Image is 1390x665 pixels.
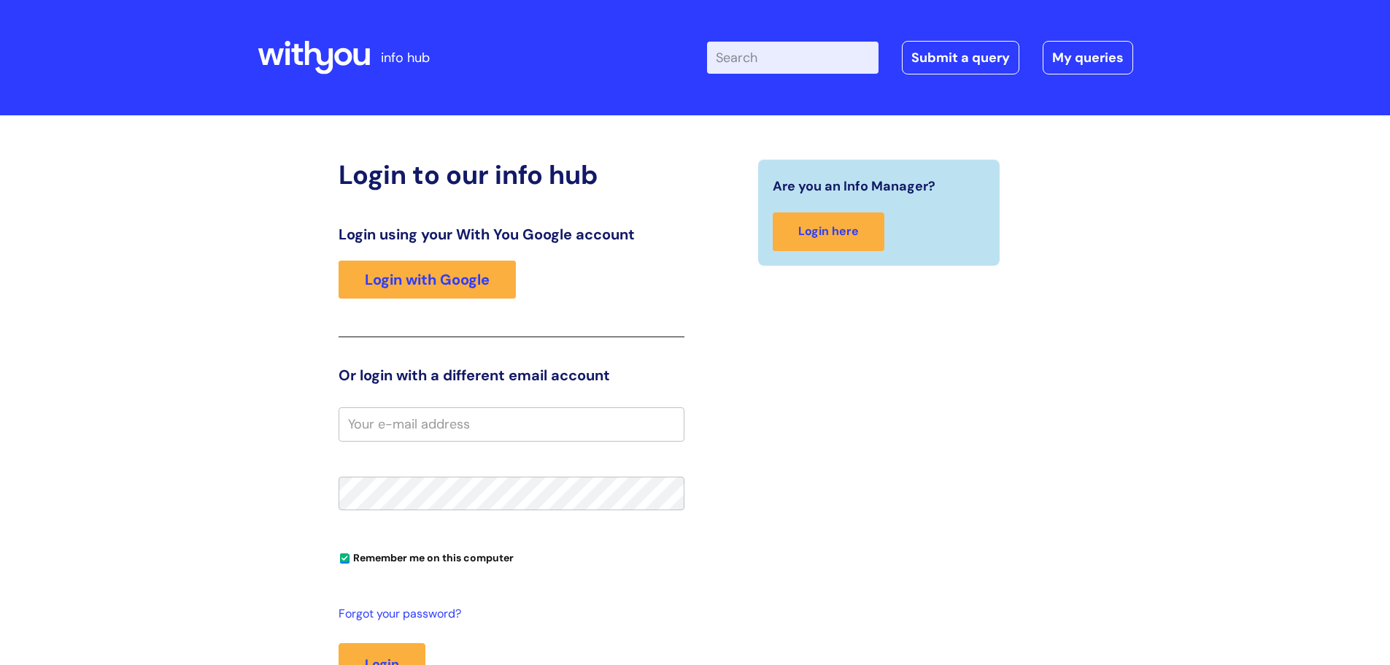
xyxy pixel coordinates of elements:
a: My queries [1043,41,1133,74]
a: Login here [773,212,884,251]
input: Your e-mail address [339,407,684,441]
input: Search [707,42,879,74]
p: info hub [381,46,430,69]
input: Remember me on this computer [340,554,350,564]
h3: Or login with a different email account [339,366,684,384]
a: Forgot your password? [339,604,677,625]
h3: Login using your With You Google account [339,226,684,243]
label: Remember me on this computer [339,548,514,564]
a: Submit a query [902,41,1019,74]
div: You can uncheck this option if you're logging in from a shared device [339,545,684,569]
h2: Login to our info hub [339,159,684,191]
span: Are you an Info Manager? [773,174,935,198]
a: Login with Google [339,261,516,299]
